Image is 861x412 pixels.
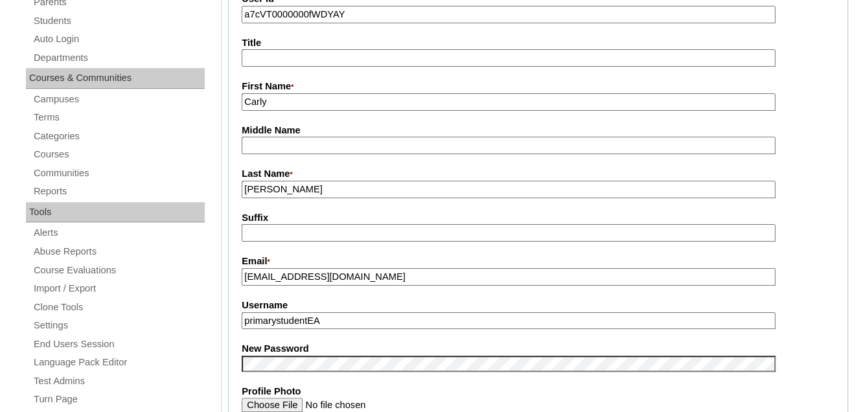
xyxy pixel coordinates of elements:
a: Clone Tools [32,299,205,315]
a: Reports [32,183,205,200]
a: Students [32,13,205,29]
a: Courses [32,146,205,163]
label: Middle Name [242,124,834,137]
a: Settings [32,317,205,334]
a: Communities [32,165,205,181]
div: Courses & Communities [26,68,205,89]
label: Username [242,299,834,312]
a: Import / Export [32,280,205,297]
a: Course Evaluations [32,262,205,279]
a: End Users Session [32,336,205,352]
label: Last Name [242,167,834,181]
div: Tools [26,202,205,223]
a: Alerts [32,225,205,241]
label: Title [242,36,834,50]
label: First Name [242,80,834,94]
label: Suffix [242,211,834,225]
a: Turn Page [32,391,205,407]
a: Departments [32,50,205,66]
a: Abuse Reports [32,244,205,260]
a: Auto Login [32,31,205,47]
a: Terms [32,109,205,126]
a: Campuses [32,91,205,108]
label: Profile Photo [242,385,834,398]
a: Language Pack Editor [32,354,205,371]
a: Test Admins [32,373,205,389]
label: Email [242,255,834,269]
a: Categories [32,128,205,144]
label: New Password [242,342,834,356]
